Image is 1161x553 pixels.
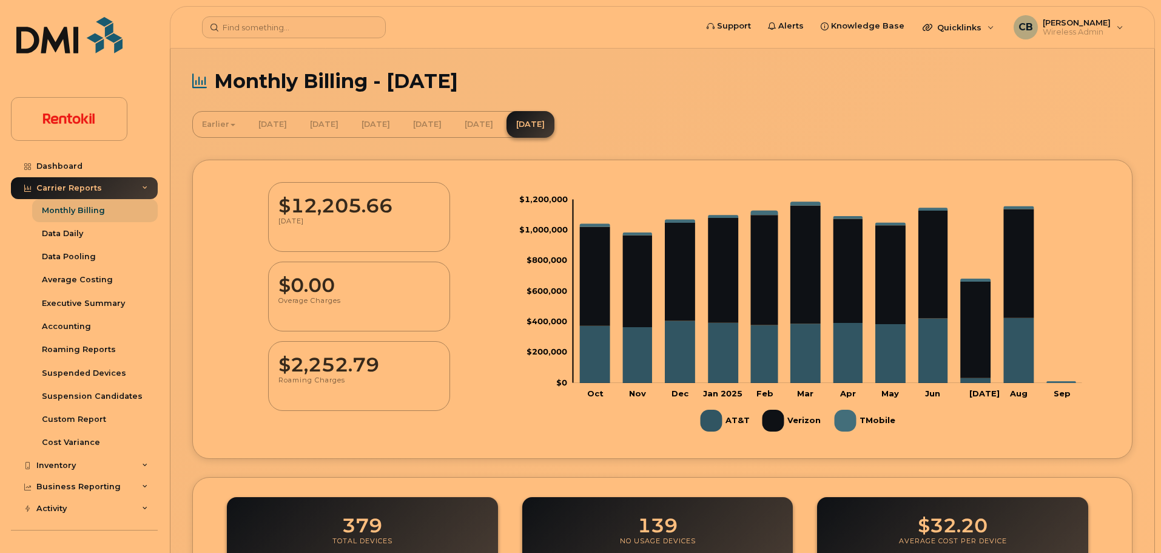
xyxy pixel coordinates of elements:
[556,377,567,387] tspan: $0
[629,388,646,398] tspan: Nov
[671,388,689,398] tspan: Dec
[580,317,1076,382] g: AT&T
[506,111,554,138] a: [DATE]
[1054,388,1071,398] tspan: Sep
[519,194,1082,436] g: Chart
[701,405,895,436] g: Legend
[840,388,856,398] tspan: Apr
[278,376,440,398] p: Roaming Charges
[638,503,678,537] dd: 139
[587,388,604,398] tspan: Oct
[918,503,988,537] dd: $32.20
[969,388,1000,398] tspan: [DATE]
[527,316,567,326] tspan: $400,000
[519,225,568,234] tspan: $1,000,000
[192,70,1132,92] h1: Monthly Billing - [DATE]
[278,217,440,239] p: [DATE]
[249,111,297,138] a: [DATE]
[403,111,451,138] a: [DATE]
[278,296,440,318] p: Overage Charges
[1009,388,1028,398] tspan: Aug
[519,194,568,203] tspan: $1,200,000
[881,388,899,398] tspan: May
[278,262,440,296] dd: $0.00
[703,388,742,398] tspan: Jan 2025
[527,347,567,356] tspan: $200,000
[455,111,503,138] a: [DATE]
[762,405,823,436] g: Verizon
[352,111,400,138] a: [DATE]
[278,183,440,217] dd: $12,205.66
[278,342,440,376] dd: $2,252.79
[527,285,567,295] tspan: $600,000
[300,111,348,138] a: [DATE]
[701,405,750,436] g: AT&T
[925,388,940,398] tspan: Jun
[797,388,813,398] tspan: Mar
[756,388,773,398] tspan: Feb
[192,111,245,138] a: Earlier
[527,255,567,265] tspan: $800,000
[580,205,1076,382] g: Verizon
[342,503,382,537] dd: 379
[835,405,895,436] g: TMobile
